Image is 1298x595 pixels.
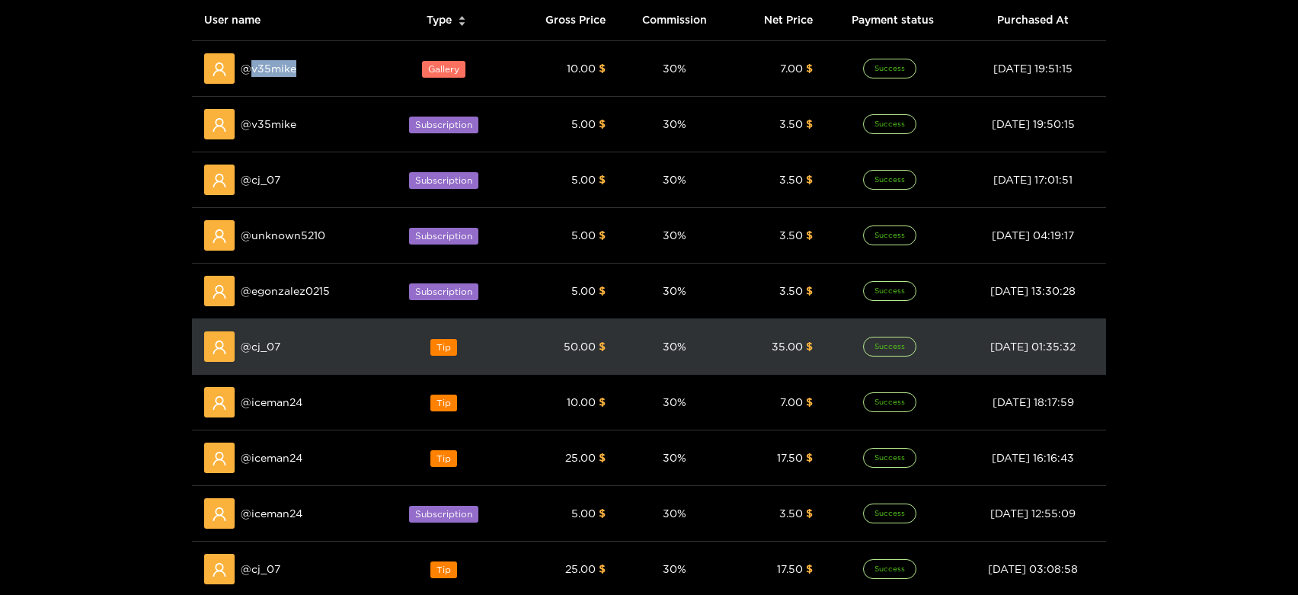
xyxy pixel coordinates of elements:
span: 7.00 [780,396,803,408]
span: Gallery [422,61,465,78]
span: 30 % [663,62,686,74]
span: user [212,229,227,244]
span: $ [599,507,606,519]
span: caret-down [458,20,466,28]
span: user [212,173,227,188]
span: $ [806,563,813,574]
span: $ [806,174,813,185]
span: Success [863,504,916,523]
span: Success [863,226,916,245]
span: $ [599,229,606,241]
span: @ egonzalez0215 [241,283,330,299]
span: user [212,507,227,522]
span: 30 % [663,396,686,408]
span: $ [599,341,606,352]
span: $ [599,452,606,463]
span: @ iceman24 [241,505,302,522]
span: Success [863,59,916,78]
span: 30 % [663,229,686,241]
span: 30 % [663,118,686,130]
span: [DATE] 16:16:43 [992,452,1074,463]
span: 5.00 [571,507,596,519]
span: user [212,451,227,466]
span: @ v35mike [241,60,296,77]
span: user [212,62,227,77]
span: [DATE] 04:19:17 [992,229,1074,241]
span: Success [863,337,916,357]
span: Subscription [409,117,478,133]
span: Success [863,448,916,468]
span: $ [806,118,813,130]
span: $ [599,563,606,574]
span: [DATE] 01:35:32 [990,341,1076,352]
span: 30 % [663,341,686,352]
span: Tip [430,561,457,578]
span: [DATE] 13:30:28 [990,285,1076,296]
span: user [212,284,227,299]
span: @ iceman24 [241,394,302,411]
span: user [212,395,227,411]
span: $ [806,452,813,463]
span: 17.50 [777,452,803,463]
span: [DATE] 19:51:15 [993,62,1073,74]
span: 5.00 [571,229,596,241]
span: Subscription [409,172,478,189]
span: 3.50 [779,174,803,185]
span: 10.00 [567,62,596,74]
span: 30 % [663,174,686,185]
span: user [212,562,227,577]
span: user [212,117,227,133]
span: $ [806,396,813,408]
span: Type [427,11,452,28]
span: 25.00 [565,452,596,463]
span: 50.00 [564,341,596,352]
span: 30 % [663,507,686,519]
span: $ [806,62,813,74]
span: Subscription [409,283,478,300]
span: user [212,340,227,355]
span: Tip [430,339,457,356]
span: Success [863,170,916,190]
span: $ [599,285,606,296]
span: @ unknown5210 [241,227,325,244]
span: 5.00 [571,285,596,296]
span: $ [599,118,606,130]
span: [DATE] 19:50:15 [992,118,1075,130]
span: [DATE] 18:17:59 [993,396,1074,408]
span: 5.00 [571,174,596,185]
span: Subscription [409,228,478,245]
span: @ cj_07 [241,561,280,577]
span: 3.50 [779,507,803,519]
span: 35.00 [772,341,803,352]
span: Tip [430,395,457,411]
span: 7.00 [780,62,803,74]
span: 3.50 [779,229,803,241]
span: @ cj_07 [241,338,280,355]
span: 5.00 [571,118,596,130]
span: @ iceman24 [241,449,302,466]
span: $ [599,396,606,408]
span: [DATE] 12:55:09 [990,507,1076,519]
span: $ [806,341,813,352]
span: [DATE] 17:01:51 [993,174,1073,185]
span: 30 % [663,285,686,296]
span: Success [863,281,916,301]
span: $ [806,507,813,519]
span: @ v35mike [241,116,296,133]
span: caret-up [458,14,466,22]
span: Success [863,392,916,412]
span: $ [806,285,813,296]
span: 3.50 [779,118,803,130]
span: $ [599,174,606,185]
span: [DATE] 03:08:58 [988,563,1078,574]
span: 30 % [663,563,686,574]
span: 10.00 [567,396,596,408]
span: Tip [430,450,457,467]
span: Success [863,114,916,134]
span: $ [806,229,813,241]
span: Success [863,559,916,579]
span: 17.50 [777,563,803,574]
span: @ cj_07 [241,171,280,188]
span: 3.50 [779,285,803,296]
span: $ [599,62,606,74]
